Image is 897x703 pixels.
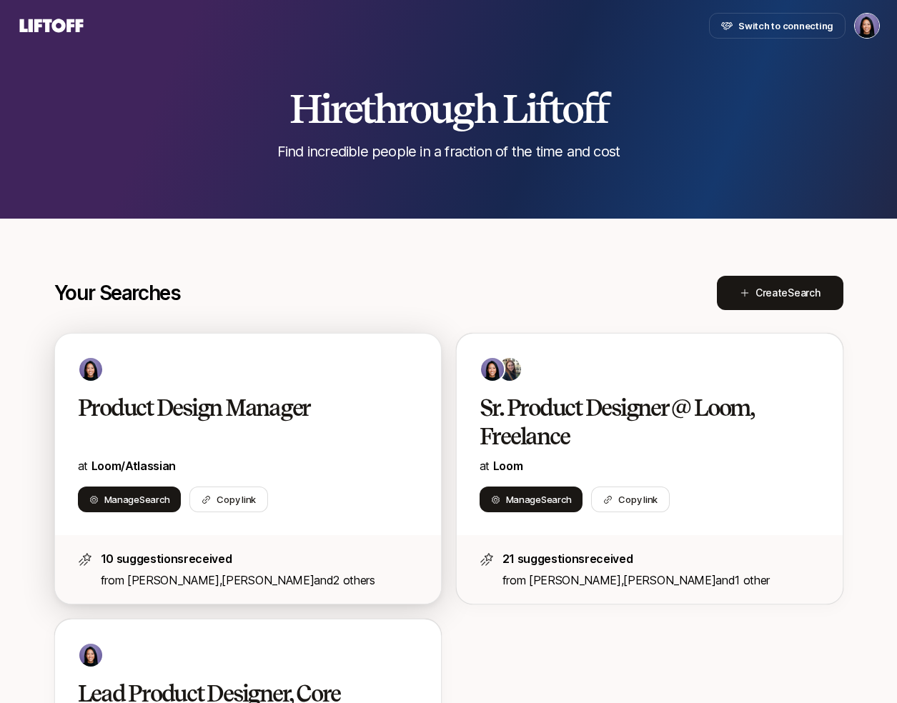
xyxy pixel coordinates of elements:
[361,84,608,133] span: through Liftoff
[621,573,716,587] span: ,
[333,573,375,587] span: 2 others
[219,573,314,587] span: ,
[480,552,494,567] img: star-icon
[493,459,523,473] span: Loom
[78,394,390,422] h2: Product Design Manager
[855,14,879,38] img: Christina White
[314,573,375,587] span: and
[738,19,833,33] span: Switch to connecting
[854,13,880,39] button: Christina White
[91,459,177,473] a: Loom/Atlassian
[717,276,843,310] button: CreateSearch
[54,281,181,304] p: Your Searches
[481,358,504,381] img: 78e4de0c_b49c_4efa_a437_1cd51fc50811.jpg
[101,549,418,568] p: 10 suggestions received
[480,394,791,451] h2: Sr. Product Designer @ Loom, Freelance
[222,573,314,587] span: [PERSON_NAME]
[277,141,620,161] p: Find incredible people in a fraction of the time and cost
[79,644,102,667] img: 78e4de0c_b49c_4efa_a437_1cd51fc50811.jpg
[506,492,572,507] span: Manage
[78,487,182,512] button: ManageSearch
[139,494,169,505] span: Search
[541,494,571,505] span: Search
[591,487,670,512] button: Copy link
[755,284,821,301] span: Create
[101,571,418,589] p: from
[78,552,92,567] img: star-icon
[78,457,418,475] p: at
[709,13,846,39] button: Switch to connecting
[502,571,820,589] p: from
[289,87,608,130] h2: Hire
[498,358,521,381] img: ACg8ocKLKzPsIQmYm4N0LxkPLxMy9YaAOu_xpPzi-juSGRrP73J9yAQ=s160-c
[735,573,770,587] span: 1 other
[127,573,219,587] span: [PERSON_NAME]
[189,487,268,512] button: Copy link
[104,492,170,507] span: Manage
[480,457,820,475] p: at
[480,487,583,512] button: ManageSearch
[715,573,770,587] span: and
[502,549,820,568] p: 21 suggestions received
[623,573,715,587] span: [PERSON_NAME]
[79,358,102,381] img: 78e4de0c_b49c_4efa_a437_1cd51fc50811.jpg
[788,286,820,299] span: Search
[529,573,621,587] span: [PERSON_NAME]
